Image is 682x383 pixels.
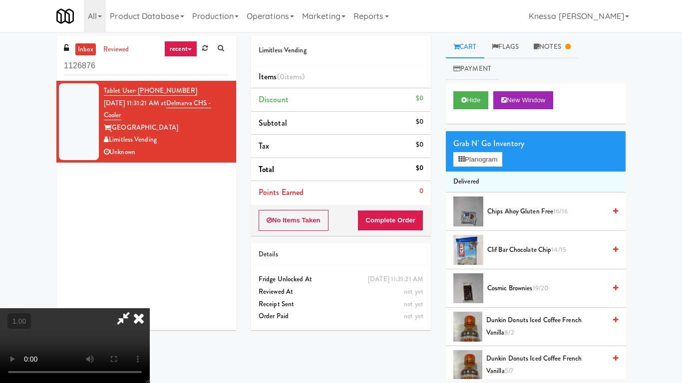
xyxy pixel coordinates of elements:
span: Clif Bar Chocolate Chip [487,244,606,256]
span: Discount [259,94,289,105]
span: Chips Ahoy Gluten Free [487,205,606,218]
h5: Limitless Vending [259,47,423,54]
div: Details [259,248,423,261]
li: Tablet User· [PHONE_NUMBER][DATE] 11:31:21 AM atDelmarva CHS - Cooler[GEOGRAPHIC_DATA]Limitless V... [56,81,236,163]
span: not yet [404,311,423,321]
span: (0 ) [277,71,305,82]
span: 19/20 [533,283,549,293]
span: 8/2 [504,328,514,337]
span: Total [259,164,275,175]
a: Flags [484,36,527,58]
div: 0 [419,185,423,197]
a: inbox [75,43,96,56]
button: No Items Taken [259,210,329,231]
li: Delivered [446,172,626,192]
span: not yet [404,299,423,309]
span: 16/16 [553,206,568,216]
input: Search vision orders [64,57,229,75]
div: Limitless Vending [104,134,229,146]
div: Order Paid [259,310,423,323]
div: Clif Bar Chocolate Chip14/15 [483,244,618,256]
span: Dunkin Donuts Iced Coffee French Vanilla [486,353,606,377]
ng-pluralize: items [285,71,303,82]
div: $0 [416,92,423,105]
span: Items [259,71,305,82]
span: · [PHONE_NUMBER] [135,86,197,95]
button: New Window [493,91,553,109]
div: Unknown [104,146,229,159]
span: 5/7 [505,366,513,376]
div: Fridge Unlocked At [259,273,423,286]
div: Chips Ahoy Gluten Free16/16 [483,205,618,218]
div: [DATE] 11:31:21 AM [368,273,423,286]
span: Cosmic Brownies [487,282,606,295]
div: Cosmic Brownies19/20 [483,282,618,295]
div: Reviewed At [259,286,423,298]
span: Dunkin Donuts Iced Coffee French Vanilla [486,314,606,339]
span: Tax [259,140,269,152]
button: Hide [453,91,488,109]
button: Planogram [453,152,502,167]
div: Dunkin Donuts Iced Coffee French Vanilla5/7 [482,353,618,377]
button: Complete Order [357,210,423,231]
a: Payment [446,58,499,80]
div: [GEOGRAPHIC_DATA] [104,122,229,134]
span: Subtotal [259,117,287,129]
div: Dunkin Donuts Iced Coffee French Vanilla8/2 [482,314,618,339]
div: $0 [416,139,423,151]
a: Tablet User· [PHONE_NUMBER] [104,86,197,96]
span: 14/15 [551,245,566,254]
img: Micromart [56,7,74,25]
div: Receipt Sent [259,298,423,311]
a: reviewed [101,43,132,56]
div: $0 [416,116,423,128]
span: not yet [404,287,423,296]
a: recent [164,41,197,57]
a: Notes [526,36,578,58]
div: Grab N' Go Inventory [453,136,618,151]
span: [DATE] 11:31:21 AM at [104,98,166,108]
div: $0 [416,162,423,175]
a: Cart [446,36,484,58]
span: Points Earned [259,187,304,198]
